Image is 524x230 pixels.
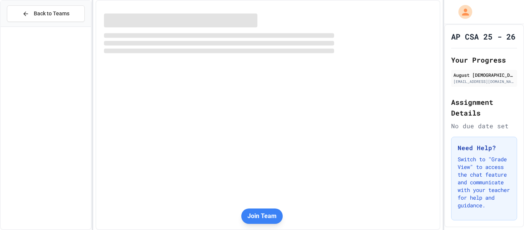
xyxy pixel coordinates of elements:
[451,31,516,42] h1: AP CSA 25 - 26
[460,166,516,199] iframe: chat widget
[241,208,283,224] button: Join Team
[453,71,515,78] div: August [DEMOGRAPHIC_DATA]
[451,121,517,131] div: No due date set
[7,5,85,22] button: Back to Teams
[453,79,515,84] div: [EMAIL_ADDRESS][DOMAIN_NAME]
[451,97,517,118] h2: Assignment Details
[34,10,69,18] span: Back to Teams
[458,143,511,152] h3: Need Help?
[451,55,517,65] h2: Your Progress
[492,199,516,222] iframe: chat widget
[450,3,474,21] div: My Account
[458,156,511,209] p: Switch to "Grade View" to access the chat feature and communicate with your teacher for help and ...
